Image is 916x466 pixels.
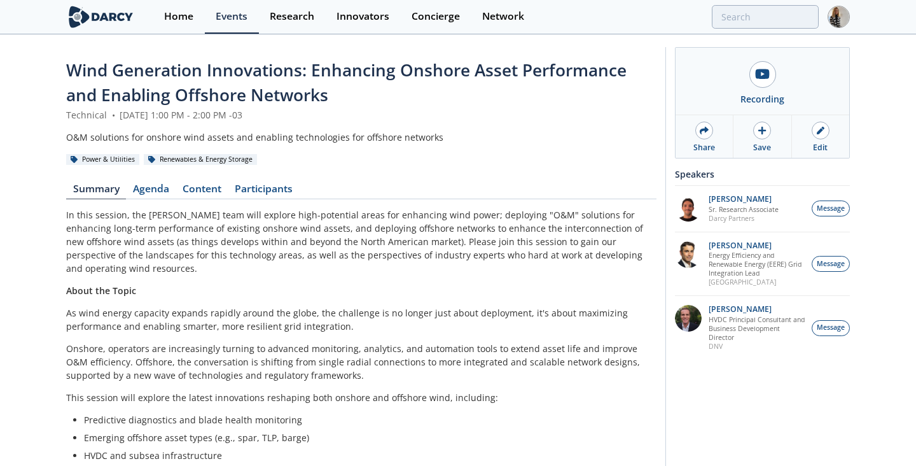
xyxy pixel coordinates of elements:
div: Edit [813,142,828,153]
a: Edit [792,115,849,158]
div: Recording [740,92,784,106]
div: Power & Utilities [66,154,139,166]
input: Advanced Search [712,5,819,29]
a: Summary [66,184,126,199]
span: • [109,109,117,121]
a: Agenda [126,184,176,199]
p: Sr. Research Associate [709,205,779,214]
a: Recording [676,48,849,115]
p: DNV [709,342,805,351]
div: Network [482,11,524,22]
div: O&M solutions for onshore wind assets and enabling technologies for offshore networks [66,131,656,144]
div: Research [270,11,314,22]
button: Message [812,256,850,272]
p: Energy Efficiency and Renewable Energy (EERE) Grid Integration Lead [709,251,805,278]
img: logo-wide.svg [66,6,135,28]
p: Onshore, operators are increasingly turning to advanced monitoring, analytics, and automation too... [66,342,656,382]
span: Message [817,323,845,333]
div: Save [753,142,771,153]
p: This session will explore the latest innovations reshaping both onshore and offshore wind, includ... [66,391,656,404]
img: Profile [828,6,850,28]
div: Events [216,11,247,22]
p: [GEOGRAPHIC_DATA] [709,278,805,286]
div: Home [164,11,193,22]
img: a7c90837-2c3a-4a26-86b5-b32fe3f4a414 [675,305,702,332]
a: Participants [228,184,299,199]
img: 26c34c91-05b5-44cd-9eb8-fbe8adb38672 [675,195,702,222]
p: As wind energy capacity expands rapidly around the globe, the challenge is no longer just about d... [66,306,656,333]
strong: About the Topic [66,285,136,297]
p: In this session, the [PERSON_NAME] team will explore high-potential areas for enhancing wind powe... [66,208,656,275]
div: Share [693,142,715,153]
span: Message [817,204,845,214]
p: Darcy Partners [709,214,779,223]
button: Message [812,320,850,336]
button: Message [812,201,850,216]
a: Content [176,184,228,199]
div: Renewables & Energy Storage [144,154,257,166]
span: Wind Generation Innovations: Enhancing Onshore Asset Performance and Enabling Offshore Networks [66,59,627,106]
div: Speakers [675,163,850,185]
p: [PERSON_NAME] [709,305,805,314]
p: HVDC Principal Consultant and Business Development Director [709,315,805,342]
div: Innovators [337,11,389,22]
div: Concierge [412,11,460,22]
li: Predictive diagnostics and blade health monitoring [84,413,648,427]
li: HVDC and subsea infrastructure [84,449,648,462]
p: [PERSON_NAME] [709,195,779,204]
span: Message [817,259,845,269]
li: Emerging offshore asset types (e.g., spar, TLP, barge) [84,431,648,444]
div: Technical [DATE] 1:00 PM - 2:00 PM -03 [66,108,656,122]
img: 76c95a87-c68e-4104-8137-f842964b9bbb [675,241,702,268]
p: [PERSON_NAME] [709,241,805,250]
